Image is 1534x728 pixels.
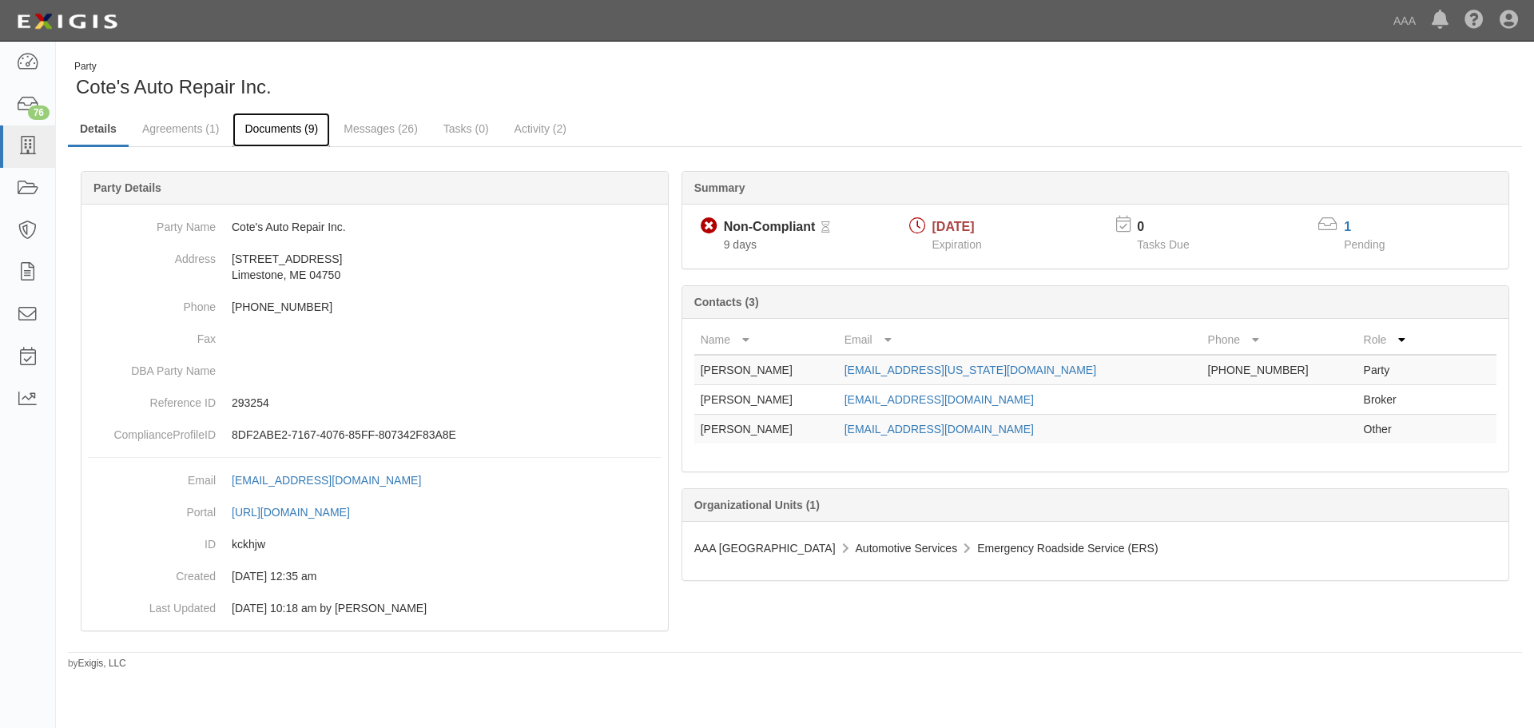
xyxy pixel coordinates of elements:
[932,238,982,251] span: Expiration
[88,592,662,624] dd: 04/10/2024 10:18 am by Benjamin Tully
[68,113,129,147] a: Details
[724,238,757,251] span: Since 09/13/2025
[838,325,1202,355] th: Email
[88,387,216,411] dt: Reference ID
[821,222,830,233] i: Pending Review
[232,427,662,443] p: 8DF2ABE2-7167-4076-85FF-807342F83A8E
[88,528,662,560] dd: kckhjw
[844,364,1096,376] a: [EMAIL_ADDRESS][US_STATE][DOMAIN_NAME]
[88,419,216,443] dt: ComplianceProfileID
[93,181,161,194] b: Party Details
[12,7,122,36] img: logo-5460c22ac91f19d4615b14bd174203de0afe785f0fc80cf4dbbc73dc1793850b.png
[88,355,216,379] dt: DBA Party Name
[88,243,662,291] dd: [STREET_ADDRESS] Limestone, ME 04750
[232,395,662,411] p: 293254
[844,423,1034,436] a: [EMAIL_ADDRESS][DOMAIN_NAME]
[88,291,216,315] dt: Phone
[856,542,958,555] span: Automotive Services
[1357,325,1433,355] th: Role
[28,105,50,120] div: 76
[694,542,836,555] span: AAA [GEOGRAPHIC_DATA]
[694,296,759,308] b: Contacts (3)
[232,113,330,147] a: Documents (9)
[332,113,430,145] a: Messages (26)
[88,560,216,584] dt: Created
[76,76,272,97] span: Cote's Auto Repair Inc.
[130,113,231,145] a: Agreements (1)
[694,355,838,385] td: [PERSON_NAME]
[232,472,421,488] div: [EMAIL_ADDRESS][DOMAIN_NAME]
[724,218,816,237] div: Non-Compliant
[1357,415,1433,444] td: Other
[88,211,662,243] dd: Cote's Auto Repair Inc.
[503,113,578,145] a: Activity (2)
[1464,11,1484,30] i: Help Center - Complianz
[1344,238,1385,251] span: Pending
[88,323,216,347] dt: Fax
[88,592,216,616] dt: Last Updated
[1137,238,1189,251] span: Tasks Due
[74,60,272,74] div: Party
[78,658,126,669] a: Exigis, LLC
[232,474,439,487] a: [EMAIL_ADDRESS][DOMAIN_NAME]
[932,220,975,233] span: [DATE]
[68,60,783,101] div: Cote's Auto Repair Inc.
[1357,355,1433,385] td: Party
[88,243,216,267] dt: Address
[1137,218,1209,237] p: 0
[1385,5,1424,37] a: AAA
[701,218,717,235] i: Non-Compliant
[88,528,216,552] dt: ID
[232,506,368,519] a: [URL][DOMAIN_NAME]
[88,464,216,488] dt: Email
[694,325,838,355] th: Name
[694,415,838,444] td: [PERSON_NAME]
[88,211,216,235] dt: Party Name
[694,181,745,194] b: Summary
[88,560,662,592] dd: 03/10/2023 12:35 am
[88,496,216,520] dt: Portal
[694,385,838,415] td: [PERSON_NAME]
[844,393,1034,406] a: [EMAIL_ADDRESS][DOMAIN_NAME]
[1344,220,1351,233] a: 1
[977,542,1158,555] span: Emergency Roadside Service (ERS)
[88,291,662,323] dd: [PHONE_NUMBER]
[694,499,820,511] b: Organizational Units (1)
[431,113,501,145] a: Tasks (0)
[1357,385,1433,415] td: Broker
[1202,355,1357,385] td: [PHONE_NUMBER]
[68,657,126,670] small: by
[1202,325,1357,355] th: Phone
